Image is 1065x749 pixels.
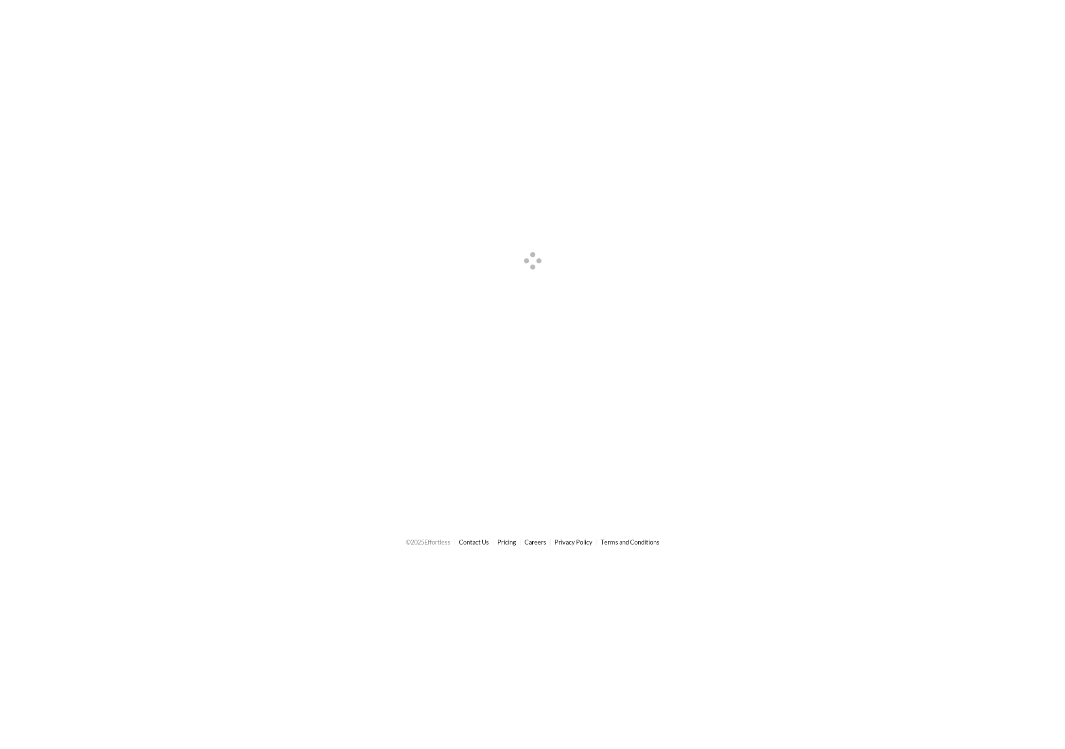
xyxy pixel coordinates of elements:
[601,538,660,546] a: Terms and Conditions
[459,538,489,546] a: Contact Us
[497,538,516,546] a: Pricing
[555,538,593,546] a: Privacy Policy
[406,538,451,546] span: © 2025 Effortless
[524,538,546,546] a: Careers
